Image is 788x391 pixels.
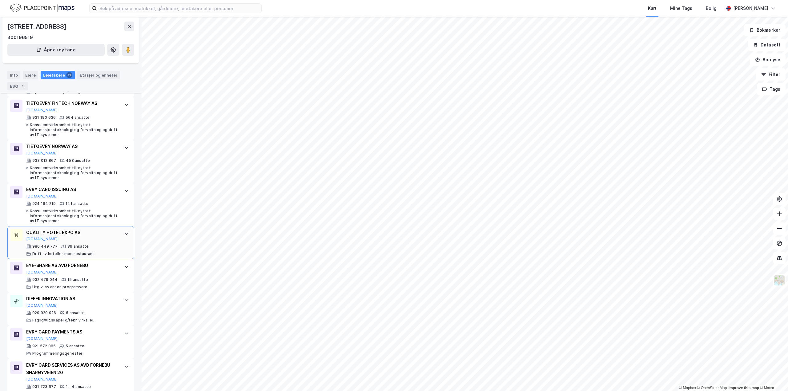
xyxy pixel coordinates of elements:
[26,328,118,336] div: EVRY CARD PAYMENTS AS
[66,310,85,315] div: 6 ansatte
[30,209,118,223] div: Konsulentvirksomhet tilknyttet informasjonsteknologi og forvaltning og drift av IT-systemer
[32,201,56,206] div: 924 194 219
[97,4,261,13] input: Søk på adresse, matrikkel, gårdeiere, leietakere eller personer
[10,3,74,14] img: logo.f888ab2527a4732fd821a326f86c7f29.svg
[7,82,28,90] div: ESG
[66,72,72,78] div: 11
[30,166,118,180] div: Konsulentvirksomhet tilknyttet informasjonsteknologi og forvaltning og drift av IT-systemer
[670,5,692,12] div: Mine Tags
[80,72,118,78] div: Etasjer og enheter
[19,83,26,89] div: 1
[66,158,90,163] div: 458 ansatte
[748,39,786,51] button: Datasett
[26,100,118,107] div: TIETOEVRY FINTECH NORWAY AS
[744,24,786,36] button: Bokmerker
[26,336,58,341] button: [DOMAIN_NAME]
[32,115,56,120] div: 931 190 636
[757,361,788,391] div: Kontrollprogram for chat
[26,377,58,382] button: [DOMAIN_NAME]
[66,344,84,349] div: 5 ansatte
[26,151,58,156] button: [DOMAIN_NAME]
[757,83,786,95] button: Tags
[23,71,38,79] div: Eiere
[756,68,786,81] button: Filter
[26,270,58,275] button: [DOMAIN_NAME]
[41,71,75,79] div: Leietakere
[679,386,696,390] a: Mapbox
[32,318,94,323] div: Faglig/vit.skapelig/tekn.virks. el.
[706,5,717,12] div: Bolig
[733,5,768,12] div: [PERSON_NAME]
[32,351,83,356] div: Programmeringstjenester
[7,34,33,41] div: 300196519
[774,274,785,286] img: Z
[729,386,759,390] a: Improve this map
[66,115,90,120] div: 564 ansatte
[7,44,105,56] button: Åpne i ny fane
[26,108,58,113] button: [DOMAIN_NAME]
[26,237,58,241] button: [DOMAIN_NAME]
[26,143,118,150] div: TIETOEVRY NORWAY AS
[7,22,68,31] div: [STREET_ADDRESS]
[32,244,58,249] div: 980 449 777
[26,361,118,376] div: EVRY CARD SERVICES AS AVD FORNEBU SNARØYVEIEN 20
[7,71,20,79] div: Info
[32,344,56,349] div: 921 572 085
[67,277,88,282] div: 15 ansatte
[697,386,727,390] a: OpenStreetMap
[26,262,118,269] div: EYE-SHARE AS AVD FORNEBU
[32,277,58,282] div: 932 479 044
[30,122,118,137] div: Konsulentvirksomhet tilknyttet informasjonsteknologi og forvaltning og drift av IT-systemer
[26,295,118,302] div: DIFFER INNOVATION AS
[32,251,94,256] div: Drift av hoteller med restaurant
[757,361,788,391] iframe: Chat Widget
[32,285,87,289] div: Utgiv. av annen programvare
[26,194,58,199] button: [DOMAIN_NAME]
[26,303,58,308] button: [DOMAIN_NAME]
[26,229,118,236] div: QUALITY HOTEL EXPO AS
[32,158,56,163] div: 933 012 867
[750,54,786,66] button: Analyse
[26,186,118,193] div: EVRY CARD ISSUING AS
[67,244,89,249] div: 89 ansatte
[66,384,91,389] div: 1 - 4 ansatte
[66,201,88,206] div: 141 ansatte
[32,384,56,389] div: 931 723 677
[648,5,657,12] div: Kart
[32,310,56,315] div: 929 929 926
